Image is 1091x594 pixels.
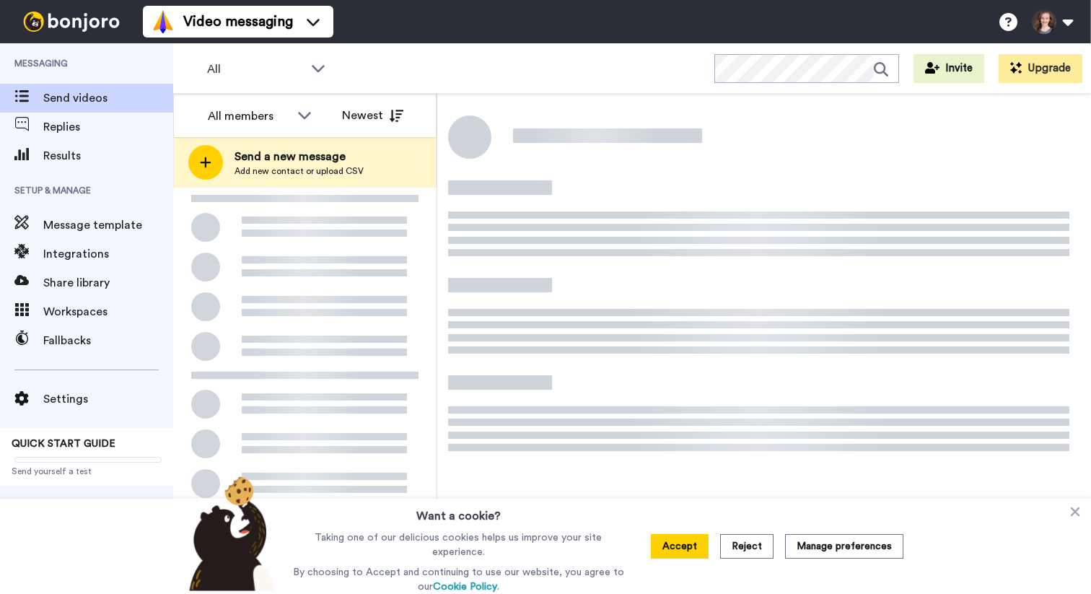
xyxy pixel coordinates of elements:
[235,165,364,177] span: Add new contact or upload CSV
[416,499,501,525] h3: Want a cookie?
[43,89,173,107] span: Send videos
[235,148,364,165] span: Send a new message
[289,565,628,594] p: By choosing to Accept and continuing to use our website, you agree to our .
[208,108,290,125] div: All members
[43,147,173,165] span: Results
[651,534,709,559] button: Accept
[12,466,162,477] span: Send yourself a test
[176,476,283,591] img: bear-with-cookie.png
[12,439,115,449] span: QUICK START GUIDE
[43,390,173,408] span: Settings
[720,534,774,559] button: Reject
[999,54,1082,83] button: Upgrade
[43,332,173,349] span: Fallbacks
[43,303,173,320] span: Workspaces
[152,10,175,33] img: vm-color.svg
[43,274,173,292] span: Share library
[43,217,173,234] span: Message template
[785,534,903,559] button: Manage preferences
[17,12,126,32] img: bj-logo-header-white.svg
[331,101,414,130] button: Newest
[183,12,293,32] span: Video messaging
[207,61,304,78] span: All
[433,582,497,592] a: Cookie Policy
[43,118,173,136] span: Replies
[289,530,628,559] p: Taking one of our delicious cookies helps us improve your site experience.
[913,54,984,83] button: Invite
[43,245,173,263] span: Integrations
